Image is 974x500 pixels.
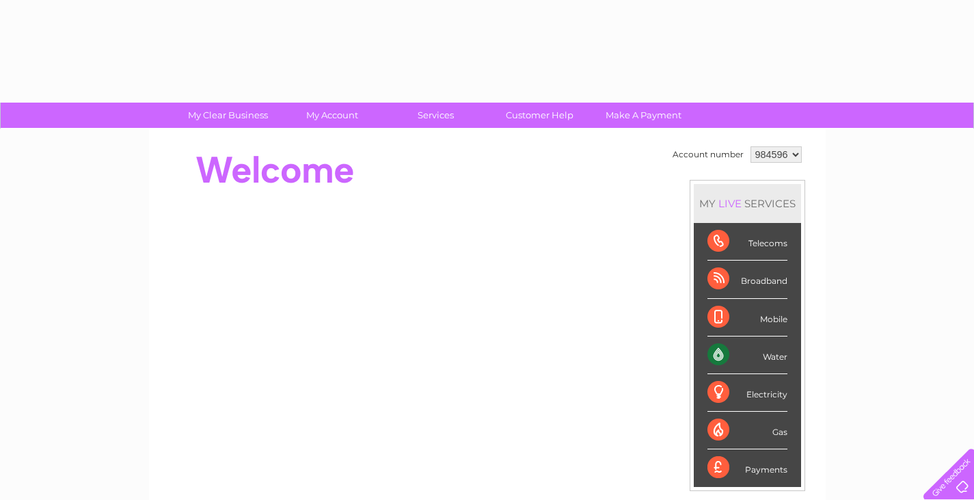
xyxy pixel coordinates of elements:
div: Telecoms [707,223,787,261]
a: Make A Payment [587,103,700,128]
a: My Clear Business [172,103,284,128]
div: Payments [707,449,787,486]
div: Electricity [707,374,787,412]
div: MY SERVICES [694,184,801,223]
div: Mobile [707,299,787,337]
div: Gas [707,412,787,449]
td: Account number [669,143,747,166]
a: My Account [275,103,388,128]
div: Broadband [707,261,787,298]
div: Water [707,337,787,374]
a: Services [379,103,492,128]
div: LIVE [716,197,744,210]
a: Customer Help [483,103,596,128]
